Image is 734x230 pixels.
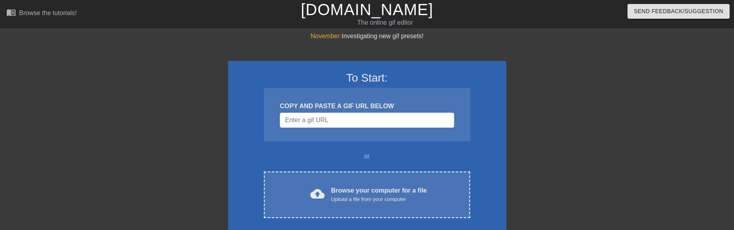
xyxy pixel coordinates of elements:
div: Investigating new gif presets! [228,31,506,41]
span: Send Feedback/Suggestion [634,6,723,16]
span: menu_book [6,8,16,17]
div: Upload a file from your computer [331,195,427,203]
input: Username [280,113,454,128]
div: COPY AND PASTE A GIF URL BELOW [280,101,454,111]
div: Browse the tutorials! [19,10,77,16]
a: [DOMAIN_NAME] [301,1,433,18]
div: or [249,152,486,161]
h3: To Start: [238,71,496,85]
div: Browse your computer for a file [331,186,427,203]
div: The online gif editor [249,18,522,27]
span: November: [310,33,341,39]
a: Browse the tutorials! [6,8,77,20]
span: cloud_upload [310,187,325,201]
button: Send Feedback/Suggestion [627,4,730,19]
